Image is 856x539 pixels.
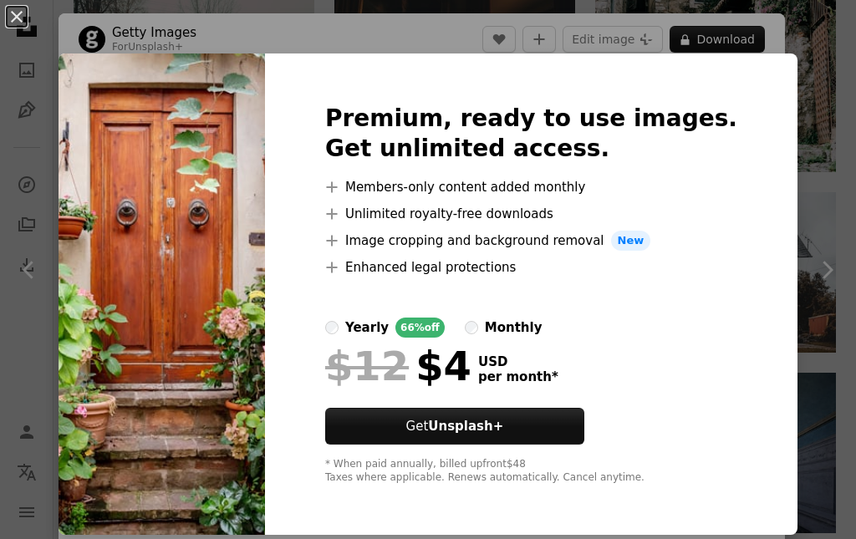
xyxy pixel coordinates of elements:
[325,344,471,388] div: $4
[325,408,584,445] button: GetUnsplash+
[325,458,737,485] div: * When paid annually, billed upfront $48 Taxes where applicable. Renews automatically. Cancel any...
[478,354,558,369] span: USD
[345,318,389,338] div: yearly
[611,231,651,251] span: New
[325,231,737,251] li: Image cropping and background removal
[485,318,543,338] div: monthly
[325,177,737,197] li: Members-only content added monthly
[478,369,558,384] span: per month *
[325,204,737,224] li: Unlimited royalty-free downloads
[325,257,737,277] li: Enhanced legal protections
[59,53,265,535] img: premium_photo-1661963333824-fd020faec5fc
[325,344,409,388] span: $12
[465,321,478,334] input: monthly
[428,419,503,434] strong: Unsplash+
[395,318,445,338] div: 66% off
[325,104,737,164] h2: Premium, ready to use images. Get unlimited access.
[325,321,339,334] input: yearly66%off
